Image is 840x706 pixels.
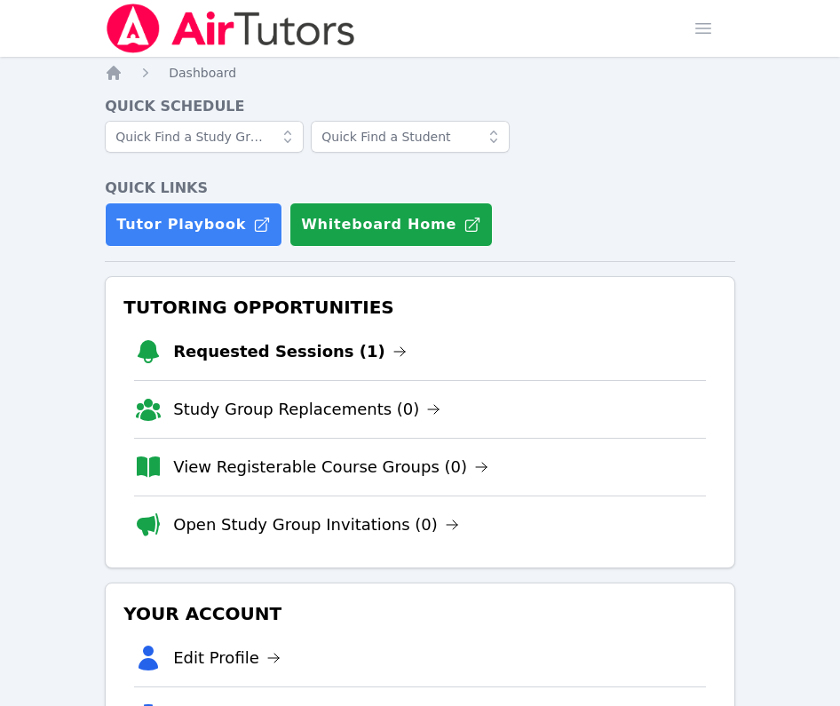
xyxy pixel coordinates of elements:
a: Open Study Group Invitations (0) [173,512,459,537]
a: Edit Profile [173,646,281,670]
a: Tutor Playbook [105,202,282,247]
input: Quick Find a Study Group [105,121,304,153]
h3: Your Account [120,598,720,630]
h4: Quick Links [105,178,735,199]
nav: Breadcrumb [105,64,735,82]
a: Dashboard [169,64,236,82]
a: Study Group Replacements (0) [173,397,440,422]
a: View Registerable Course Groups (0) [173,455,488,480]
h3: Tutoring Opportunities [120,291,720,323]
a: Requested Sessions (1) [173,339,407,364]
span: Dashboard [169,66,236,80]
button: Whiteboard Home [289,202,493,247]
input: Quick Find a Student [311,121,510,153]
h4: Quick Schedule [105,96,735,117]
img: Air Tutors [105,4,356,53]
